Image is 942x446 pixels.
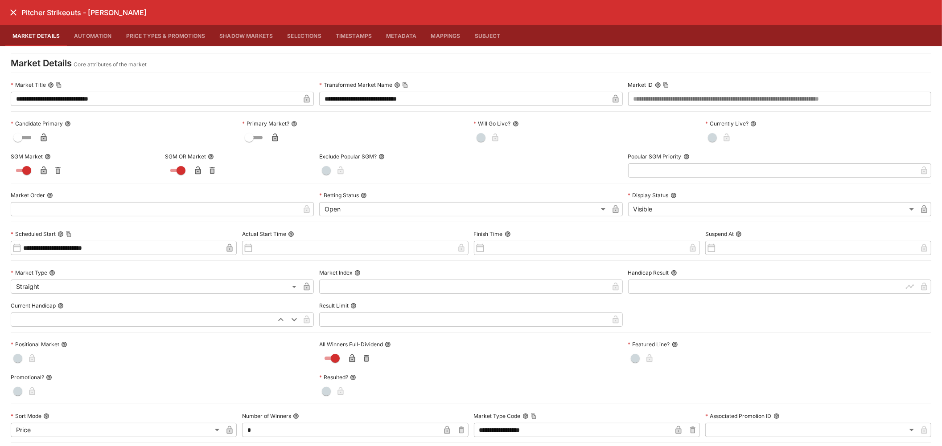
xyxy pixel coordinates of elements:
p: Handicap Result [628,269,669,276]
button: Exclude Popular SGM? [378,154,385,160]
p: Exclude Popular SGM? [319,153,377,160]
button: Scheduled StartCopy To Clipboard [58,231,64,237]
p: Current Handicap [11,302,56,309]
p: Associated Promotion ID [705,412,772,420]
button: Candidate Primary [65,121,71,127]
div: Price [11,423,222,437]
button: Result Limit [350,303,357,309]
p: Actual Start Time [242,230,286,238]
button: Copy To Clipboard [531,413,537,419]
p: Candidate Primary [11,120,63,127]
button: Current Handicap [58,303,64,309]
p: Finish Time [474,230,503,238]
button: Selections [280,25,329,46]
p: Positional Market [11,341,59,348]
h4: Market Details [11,57,72,69]
p: Popular SGM Priority [628,153,682,160]
p: Will Go Live? [474,120,511,127]
button: Currently Live? [750,121,757,127]
p: Market Type [11,269,47,276]
button: Market Order [47,192,53,199]
p: Promotional? [11,373,44,381]
button: Associated Promotion ID [773,413,780,419]
button: Copy To Clipboard [56,82,62,88]
p: Transformed Market Name [319,81,392,89]
p: All Winners Full-Dividend [319,341,383,348]
button: Copy To Clipboard [402,82,408,88]
button: Price Types & Promotions [119,25,213,46]
p: Resulted? [319,373,348,381]
button: Promotional? [46,374,52,381]
p: Scheduled Start [11,230,56,238]
p: Display Status [628,191,669,199]
p: Market Type Code [474,412,521,420]
div: Open [319,202,608,216]
button: Mappings [424,25,468,46]
h6: Pitcher Strikeouts - [PERSON_NAME] [21,8,147,17]
p: Primary Market? [242,120,289,127]
button: SGM OR Market [208,154,214,160]
button: Number of Winners [293,413,299,419]
button: Suspend At [736,231,742,237]
button: Primary Market? [291,121,297,127]
button: close [5,4,21,20]
button: Featured Line? [672,341,678,348]
button: Transformed Market NameCopy To Clipboard [394,82,400,88]
button: Market Index [354,270,361,276]
button: Copy To Clipboard [663,82,669,88]
button: Finish Time [505,231,511,237]
button: Automation [67,25,119,46]
div: Straight [11,280,300,294]
button: Shadow Markets [212,25,280,46]
button: Copy To Clipboard [66,231,72,237]
button: Market IDCopy To Clipboard [655,82,661,88]
button: Positional Market [61,341,67,348]
button: Display Status [671,192,677,199]
button: SGM Market [45,154,51,160]
p: Result Limit [319,302,349,309]
button: Resulted? [350,374,356,381]
button: Subject [468,25,508,46]
p: Featured Line? [628,341,670,348]
button: Handicap Result [671,270,677,276]
p: SGM OR Market [165,153,206,160]
button: Market Type CodeCopy To Clipboard [522,413,529,419]
button: Metadata [379,25,424,46]
button: Betting Status [361,192,367,199]
button: Actual Start Time [288,231,294,237]
p: Currently Live? [705,120,749,127]
p: Suspend At [705,230,734,238]
p: Betting Status [319,191,359,199]
p: Sort Mode [11,412,41,420]
button: All Winners Full-Dividend [385,341,391,348]
button: Will Go Live? [513,121,519,127]
p: Number of Winners [242,412,291,420]
button: Timestamps [329,25,379,46]
p: Market Order [11,191,45,199]
p: Market ID [628,81,653,89]
button: Market TitleCopy To Clipboard [48,82,54,88]
p: Market Index [319,269,353,276]
p: Core attributes of the market [74,60,147,69]
button: Market Details [5,25,67,46]
p: SGM Market [11,153,43,160]
p: Market Title [11,81,46,89]
div: Visible [628,202,917,216]
button: Sort Mode [43,413,49,419]
button: Popular SGM Priority [683,154,690,160]
button: Market Type [49,270,55,276]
